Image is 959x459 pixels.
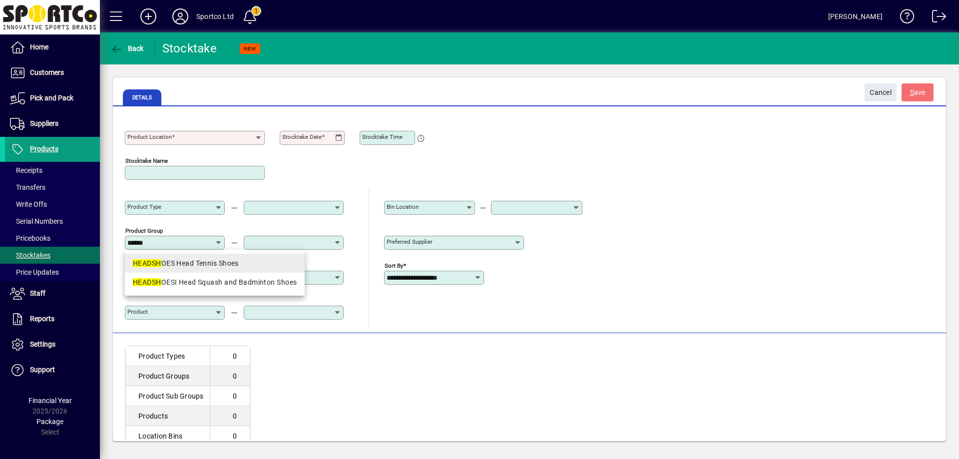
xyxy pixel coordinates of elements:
mat-label: Stocktake Date [282,133,322,140]
a: Pricebooks [5,230,100,247]
td: 0 [210,426,250,446]
a: Settings [5,332,100,357]
span: Customers [30,68,64,76]
a: Write Offs [5,196,100,213]
td: Products [126,406,210,426]
mat-option: HEADSHOESI Head Squash and Badminton Shoes [125,273,305,292]
span: Transfers [10,183,45,191]
mat-label: Bin Location [387,203,419,210]
span: Serial Numbers [10,217,63,225]
em: HEADSH [133,278,161,286]
mat-label: Stocktake Name [125,157,168,164]
span: Support [30,366,55,374]
span: Pricebooks [10,234,50,242]
a: Logout [925,2,947,34]
div: OES Head Tennis Shoes [133,258,297,269]
span: S [910,88,914,96]
span: Write Offs [10,200,47,208]
td: 0 [210,346,250,366]
a: Transfers [5,179,100,196]
td: 0 [210,386,250,406]
span: Suppliers [30,119,58,127]
em: HEADSH [133,259,161,267]
mat-label: Sort By [385,262,403,269]
a: Price Updates [5,264,100,281]
a: Pick and Pack [5,86,100,111]
button: Save [902,83,934,101]
button: Back [108,39,146,57]
a: Suppliers [5,111,100,136]
span: ave [910,84,926,101]
button: Profile [164,7,196,25]
span: Home [30,43,48,51]
mat-label: Product Location [127,133,172,140]
td: Location Bins [126,426,210,446]
span: NEW [244,45,256,52]
span: Cancel [870,84,892,101]
span: Pick and Pack [30,94,73,102]
mat-label: Product Group [125,227,163,234]
span: Financial Year [28,397,72,405]
mat-option: HEADSHOES Head Tennis Shoes [125,254,305,273]
span: Products [30,145,58,153]
span: Receipts [10,166,42,174]
div: OESI Head Squash and Badminton Shoes [133,277,297,288]
button: Cancel [865,83,897,101]
mat-label: Product [127,308,148,315]
td: 0 [210,366,250,386]
td: Product Groups [126,366,210,386]
div: [PERSON_NAME] [828,8,883,24]
span: Details [123,89,161,105]
span: Package [36,418,63,426]
a: Customers [5,60,100,85]
a: Support [5,358,100,383]
td: 0 [210,406,250,426]
span: Back [110,44,144,52]
a: Serial Numbers [5,213,100,230]
mat-label: Stocktake Time [362,133,403,140]
td: Product Types [126,346,210,366]
span: Reports [30,315,54,323]
span: Staff [30,289,45,297]
mat-label: Preferred Supplier [387,238,433,245]
a: Reports [5,307,100,332]
a: Knowledge Base [893,2,915,34]
span: Price Updates [10,268,59,276]
button: Add [132,7,164,25]
a: Home [5,35,100,60]
span: Settings [30,340,55,348]
div: Stocktake [162,40,217,56]
mat-label: Product Type [127,203,161,210]
a: Staff [5,281,100,306]
div: Sportco Ltd [196,8,234,24]
span: Stocktakes [10,251,50,259]
td: Product Sub Groups [126,386,210,406]
a: Receipts [5,162,100,179]
a: Stocktakes [5,247,100,264]
app-page-header-button: Back [100,39,155,57]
